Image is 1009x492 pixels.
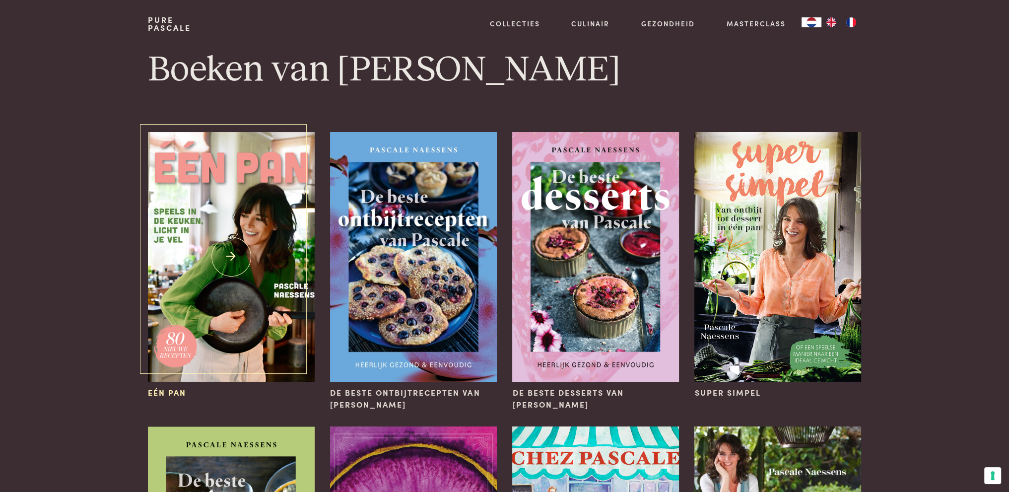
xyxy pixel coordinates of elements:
span: Eén pan [148,387,186,399]
img: De beste desserts van Pascale [512,132,678,382]
aside: Language selected: Nederlands [802,17,861,27]
a: PurePascale [148,16,191,32]
a: Collecties [490,18,540,29]
ul: Language list [821,17,861,27]
a: De beste desserts van Pascale De beste desserts van [PERSON_NAME] [512,132,678,411]
span: De beste ontbijtrecepten van [PERSON_NAME] [330,387,496,411]
span: Super Simpel [694,387,760,399]
img: Super Simpel [694,132,861,382]
a: De beste ontbijtrecepten van Pascale De beste ontbijtrecepten van [PERSON_NAME] [330,132,496,411]
a: Eén pan Eén pan [148,132,314,399]
a: NL [802,17,821,27]
div: Language [802,17,821,27]
a: Masterclass [727,18,786,29]
a: Gezondheid [641,18,695,29]
a: Super Simpel Super Simpel [694,132,861,399]
h1: Boeken van [PERSON_NAME] [148,48,861,92]
img: Eén pan [148,132,314,382]
img: De beste ontbijtrecepten van Pascale [330,132,496,382]
a: EN [821,17,841,27]
a: Culinair [571,18,609,29]
button: Uw voorkeuren voor toestemming voor trackingtechnologieën [984,467,1001,484]
span: De beste desserts van [PERSON_NAME] [512,387,678,411]
a: FR [841,17,861,27]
